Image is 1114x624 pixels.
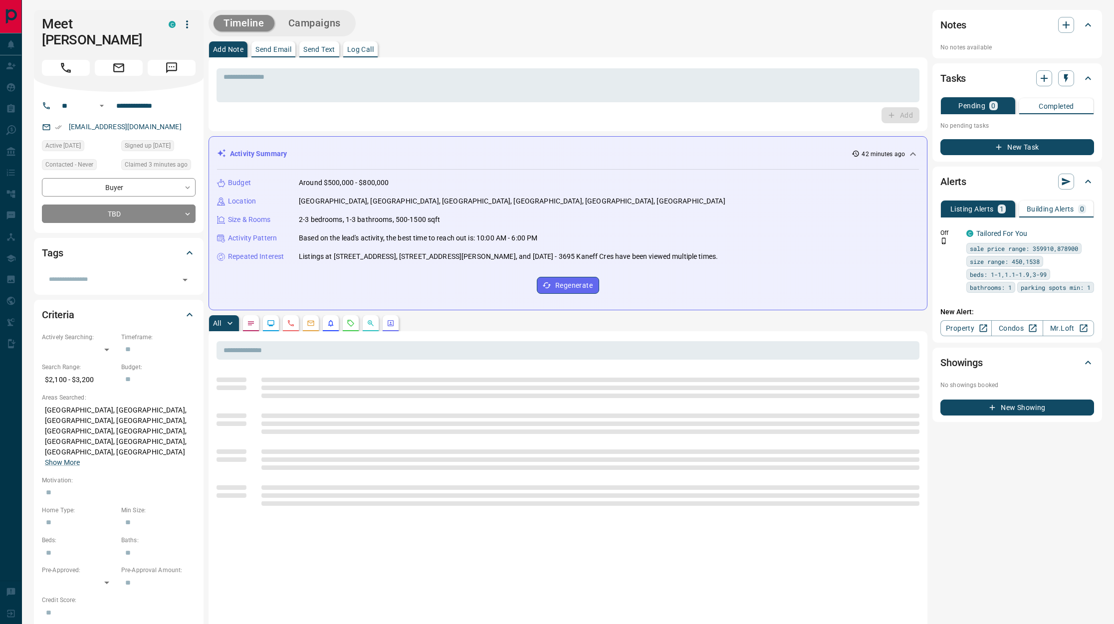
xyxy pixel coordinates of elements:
[230,149,287,159] p: Activity Summary
[940,13,1094,37] div: Notes
[228,233,277,243] p: Activity Pattern
[55,124,62,131] svg: Email Verified
[42,303,196,327] div: Criteria
[267,319,275,327] svg: Lead Browsing Activity
[45,141,81,151] span: Active [DATE]
[178,273,192,287] button: Open
[287,319,295,327] svg: Calls
[940,307,1094,317] p: New Alert:
[940,17,966,33] h2: Notes
[970,256,1040,266] span: size range: 450,1538
[214,15,274,31] button: Timeline
[940,170,1094,194] div: Alerts
[42,363,116,372] p: Search Range:
[121,363,196,372] p: Budget:
[42,402,196,471] p: [GEOGRAPHIC_DATA], [GEOGRAPHIC_DATA], [GEOGRAPHIC_DATA], [GEOGRAPHIC_DATA], [GEOGRAPHIC_DATA], [G...
[950,206,994,212] p: Listing Alerts
[970,269,1047,279] span: beds: 1-1,1.1-1.9,3-99
[69,123,182,131] a: [EMAIL_ADDRESS][DOMAIN_NAME]
[940,43,1094,52] p: No notes available
[958,102,985,109] p: Pending
[45,457,80,468] button: Show More
[228,178,251,188] p: Budget
[247,319,255,327] svg: Notes
[42,536,116,545] p: Beds:
[95,60,143,76] span: Email
[228,214,271,225] p: Size & Rooms
[42,393,196,402] p: Areas Searched:
[121,566,196,575] p: Pre-Approval Amount:
[991,102,995,109] p: 0
[45,160,93,170] span: Contacted - Never
[307,319,315,327] svg: Emails
[303,46,335,53] p: Send Text
[940,381,1094,390] p: No showings booked
[299,233,537,243] p: Based on the lead's activity, the best time to reach out is: 10:00 AM - 6:00 PM
[940,351,1094,375] div: Showings
[42,205,196,223] div: TBD
[121,159,196,173] div: Wed Aug 13 2025
[42,333,116,342] p: Actively Searching:
[367,319,375,327] svg: Opportunities
[42,372,116,388] p: $2,100 - $3,200
[299,196,725,207] p: [GEOGRAPHIC_DATA], [GEOGRAPHIC_DATA], [GEOGRAPHIC_DATA], [GEOGRAPHIC_DATA], [GEOGRAPHIC_DATA], [G...
[42,566,116,575] p: Pre-Approved:
[940,237,947,244] svg: Push Notification Only
[940,70,966,86] h2: Tasks
[125,160,188,170] span: Claimed 3 minutes ago
[125,141,171,151] span: Signed up [DATE]
[213,320,221,327] p: All
[862,150,905,159] p: 42 minutes ago
[278,15,351,31] button: Campaigns
[96,100,108,112] button: Open
[42,307,74,323] h2: Criteria
[42,60,90,76] span: Call
[347,319,355,327] svg: Requests
[121,506,196,515] p: Min Size:
[940,320,992,336] a: Property
[940,66,1094,90] div: Tasks
[42,16,154,48] h1: Meet [PERSON_NAME]
[940,118,1094,133] p: No pending tasks
[299,251,718,262] p: Listings at [STREET_ADDRESS], [STREET_ADDRESS][PERSON_NAME], and [DATE] - 3695 Kaneff Cres have b...
[1080,206,1084,212] p: 0
[1000,206,1004,212] p: 1
[537,277,599,294] button: Regenerate
[42,476,196,485] p: Motivation:
[970,282,1012,292] span: bathrooms: 1
[940,139,1094,155] button: New Task
[42,596,196,605] p: Credit Score:
[1043,320,1094,336] a: Mr.Loft
[42,140,116,154] div: Sat Aug 09 2025
[228,251,284,262] p: Repeated Interest
[387,319,395,327] svg: Agent Actions
[991,320,1043,336] a: Condos
[42,178,196,197] div: Buyer
[299,178,389,188] p: Around $500,000 - $800,000
[1039,103,1074,110] p: Completed
[169,21,176,28] div: condos.ca
[121,536,196,545] p: Baths:
[940,355,983,371] h2: Showings
[42,506,116,515] p: Home Type:
[976,229,1027,237] a: Tailored For You
[970,243,1078,253] span: sale price range: 359910,878900
[255,46,291,53] p: Send Email
[966,230,973,237] div: condos.ca
[1027,206,1074,212] p: Building Alerts
[217,145,919,163] div: Activity Summary42 minutes ago
[940,400,1094,416] button: New Showing
[327,319,335,327] svg: Listing Alerts
[148,60,196,76] span: Message
[940,174,966,190] h2: Alerts
[228,196,256,207] p: Location
[213,46,243,53] p: Add Note
[299,214,441,225] p: 2-3 bedrooms, 1-3 bathrooms, 500-1500 sqft
[121,333,196,342] p: Timeframe:
[42,241,196,265] div: Tags
[42,245,63,261] h2: Tags
[121,140,196,154] div: Tue Feb 18 2025
[1021,282,1091,292] span: parking spots min: 1
[940,228,960,237] p: Off
[347,46,374,53] p: Log Call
